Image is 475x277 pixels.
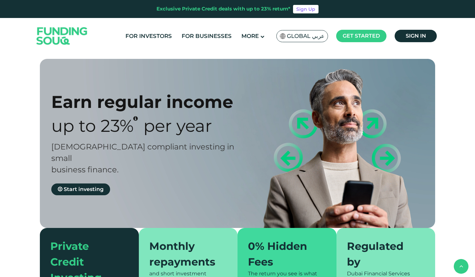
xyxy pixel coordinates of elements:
img: Logo [30,20,94,53]
span: Global عربي [287,32,324,40]
a: Sign Up [293,5,319,13]
div: Regulated by [347,238,417,270]
span: Per Year [143,115,212,136]
span: [DEMOGRAPHIC_DATA] compliant investing in small business finance. [51,142,234,174]
span: More [241,33,259,39]
div: Exclusive Private Credit deals with up to 23% return* [156,5,290,13]
a: Start investing [51,183,110,195]
span: Up to 23% [51,115,134,136]
button: back [454,259,468,274]
span: Sign in [406,33,426,39]
div: Earn regular income [51,92,249,112]
span: Get started [343,33,380,39]
a: For Businesses [180,31,233,42]
div: 0% Hidden Fees [248,238,318,270]
i: 23% IRR (expected) ~ 15% Net yield (expected) [133,116,138,121]
a: For Investors [124,31,173,42]
div: Monthly repayments [149,238,220,270]
span: Start investing [64,186,104,192]
img: SA Flag [280,33,286,39]
a: Sign in [395,30,437,42]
